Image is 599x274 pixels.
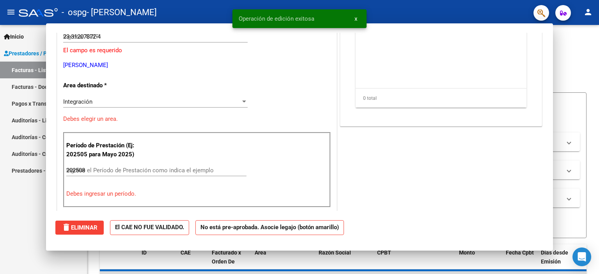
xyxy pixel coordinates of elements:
span: Integración [63,98,92,105]
strong: El CAE NO FUE VALIDADO. [110,220,189,235]
p: Debes ingresar un período. [66,189,328,198]
span: ID [142,249,147,256]
strong: No está pre-aprobada. Asocie legajo (botón amarillo) [195,220,344,235]
span: CPBT [377,249,391,256]
mat-icon: person [583,7,593,17]
span: Razón Social [319,249,351,256]
p: Período de Prestación (Ej: 202505 para Mayo 2025) [66,141,145,159]
p: Area destinado * [63,81,144,90]
span: x [354,15,357,22]
span: - [PERSON_NAME] [87,4,157,21]
div: 0 total [356,88,526,108]
span: Eliminar [62,224,97,231]
span: Prestadores / Proveedores [4,49,75,58]
p: Debes elegir un area. [63,115,331,124]
span: Operación de edición exitosa [239,15,314,23]
span: Días desde Emisión [541,249,568,265]
span: Area [255,249,266,256]
div: Open Intercom Messenger [572,247,591,266]
span: Facturado x Orden De [212,249,241,265]
span: Fecha Cpbt [506,249,534,256]
p: El campo es requerido [63,46,331,55]
mat-icon: delete [62,223,71,232]
button: Eliminar [55,221,104,235]
button: x [348,12,363,26]
mat-icon: menu [6,7,16,17]
span: Monto [459,249,475,256]
p: [PERSON_NAME] [63,61,331,70]
span: CAE [181,249,191,256]
span: - ospg [62,4,87,21]
span: Inicio [4,32,24,41]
